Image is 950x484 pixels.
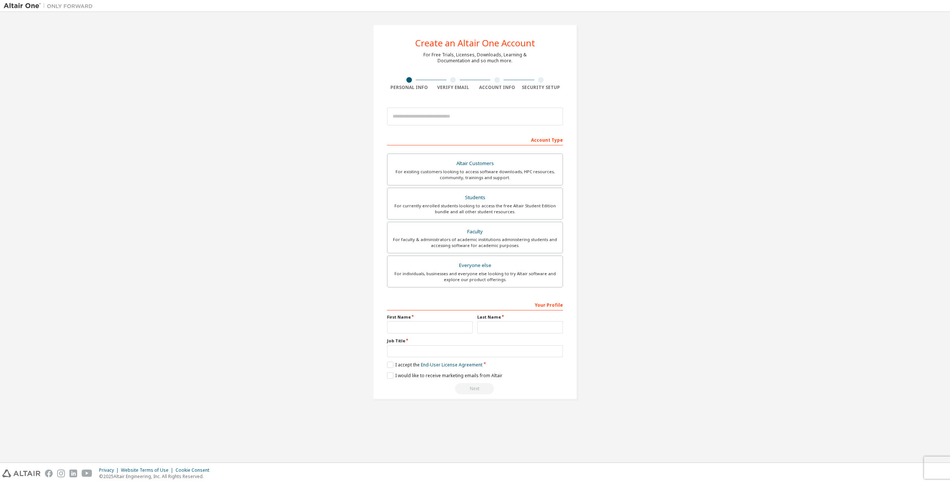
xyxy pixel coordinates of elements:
div: Privacy [99,467,121,473]
label: Last Name [477,314,563,320]
div: Altair Customers [392,158,558,169]
div: Your Profile [387,299,563,310]
div: For faculty & administrators of academic institutions administering students and accessing softwa... [392,237,558,248]
label: First Name [387,314,473,320]
img: facebook.svg [45,470,53,477]
div: Cookie Consent [176,467,214,473]
div: For currently enrolled students looking to access the free Altair Student Edition bundle and all ... [392,203,558,215]
label: I accept the [387,362,482,368]
div: Read and acccept EULA to continue [387,383,563,394]
div: Security Setup [519,85,563,90]
div: Faculty [392,227,558,237]
div: Website Terms of Use [121,467,176,473]
a: End-User License Agreement [421,362,482,368]
label: Job Title [387,338,563,344]
label: I would like to receive marketing emails from Altair [387,372,502,379]
div: Everyone else [392,260,558,271]
div: For Free Trials, Licenses, Downloads, Learning & Documentation and so much more. [423,52,527,64]
p: © 2025 Altair Engineering, Inc. All Rights Reserved. [99,473,214,480]
div: Account Info [475,85,519,90]
div: Account Type [387,134,563,145]
div: Verify Email [431,85,475,90]
div: Personal Info [387,85,431,90]
div: Students [392,192,558,203]
img: altair_logo.svg [2,470,40,477]
div: Create an Altair One Account [415,39,535,47]
img: instagram.svg [57,470,65,477]
div: For existing customers looking to access software downloads, HPC resources, community, trainings ... [392,169,558,181]
img: linkedin.svg [69,470,77,477]
img: Altair One [4,2,96,10]
img: youtube.svg [82,470,92,477]
div: For individuals, businesses and everyone else looking to try Altair software and explore our prod... [392,271,558,283]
